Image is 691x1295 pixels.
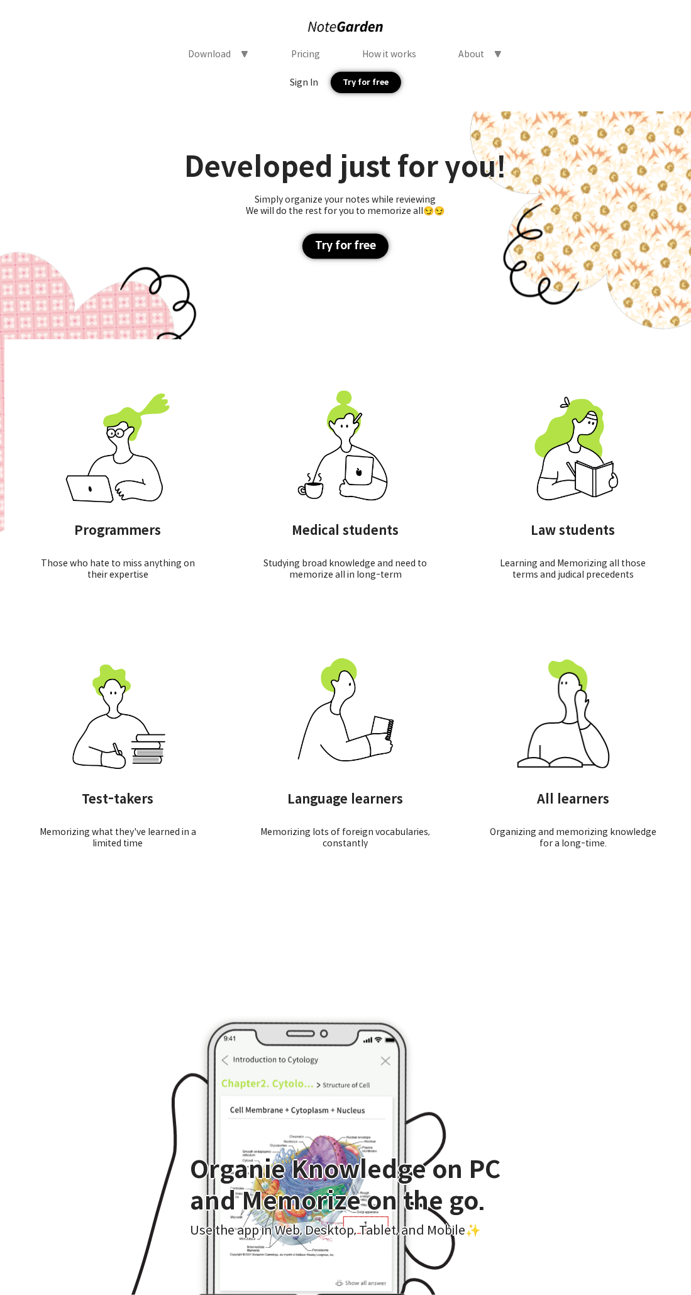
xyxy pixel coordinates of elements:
div: Download [188,48,231,60]
div: Simply organize your notes while reviewing [246,194,445,205]
div: Organie Knowledge on PC [191,1155,501,1186]
div: Use the app in Web, Desktop, Tablet, and Mobile✨ [191,1223,501,1239]
div: Try for free [331,72,402,93]
div: About [458,48,484,60]
div: and Memorize on the go. [191,1186,501,1218]
div: How it works [362,48,416,60]
div: Sign In [290,77,318,88]
div: Try for free [302,233,389,259]
div: We will do the rest for you to memorize all😏😏 [246,205,445,216]
div: Pricing [292,48,321,60]
div: Developed just for you! [184,150,507,186]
